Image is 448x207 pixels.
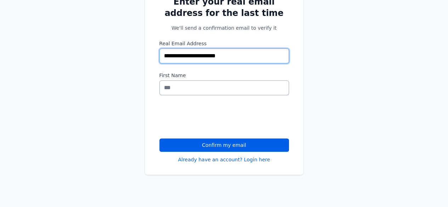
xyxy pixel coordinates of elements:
[159,104,267,131] iframe: reCAPTCHA
[159,24,289,31] p: We'll send a confirmation email to verify it
[159,40,289,47] label: Real Email Address
[159,72,289,79] label: First Name
[178,156,270,163] a: Already have an account? Login here
[159,138,289,152] button: Confirm my email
